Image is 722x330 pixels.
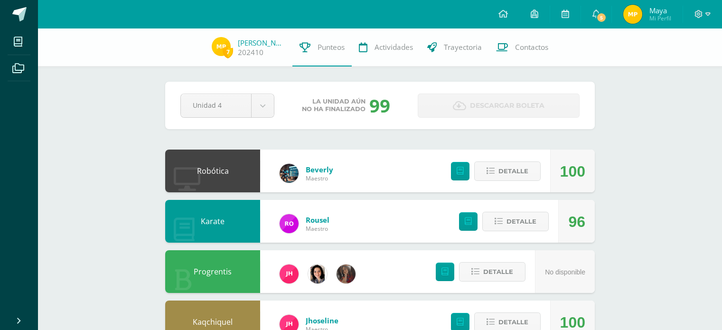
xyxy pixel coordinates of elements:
span: 7 [223,46,233,58]
span: No disponible [545,268,585,276]
a: [PERSON_NAME] [238,38,285,47]
span: Maestro [306,225,329,233]
span: Maya [649,6,671,15]
a: Trayectoria [420,28,489,66]
div: Robótica [165,150,260,192]
span: Detalle [506,213,536,230]
a: Punteos [292,28,352,66]
a: Contactos [489,28,555,66]
a: Rousel [306,215,329,225]
span: Punteos [318,42,345,52]
img: 34fa802e52f1a7c5000ca845efa31f00.png [280,164,299,183]
a: Actividades [352,28,420,66]
div: Progrentis [165,250,260,293]
span: Actividades [375,42,413,52]
img: 8d111c54e46f86f8e7ff055ff49bdf2e.png [308,264,327,283]
img: 44b7386e2150bafe6f75c9566b169429.png [212,37,231,56]
span: Detalle [483,263,513,281]
a: Unidad 4 [181,94,274,117]
span: Unidad 4 [193,94,239,116]
span: Trayectoria [444,42,482,52]
img: 9265801c139b95c850505ad960065ce9.png [337,264,356,283]
img: c00a0765c4898c626be081b0d8af7c0d.png [280,264,299,283]
span: La unidad aún no ha finalizado [302,98,366,113]
a: 202410 [238,47,263,57]
span: Descargar boleta [470,94,544,117]
span: 5 [596,12,607,23]
button: Detalle [474,161,541,181]
div: 96 [568,200,585,243]
a: Beverly [306,165,333,174]
div: Karate [165,200,260,243]
div: 100 [560,150,585,193]
button: Detalle [482,212,549,231]
a: Jhoseline [306,316,338,325]
span: Detalle [498,162,528,180]
button: Detalle [459,262,525,282]
span: Maestro [306,174,333,182]
img: 44b7386e2150bafe6f75c9566b169429.png [623,5,642,24]
div: 99 [369,93,390,118]
img: 622bbccbb56ef3a75229b1369ba48c20.png [280,214,299,233]
span: Contactos [515,42,548,52]
span: Mi Perfil [649,14,671,22]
